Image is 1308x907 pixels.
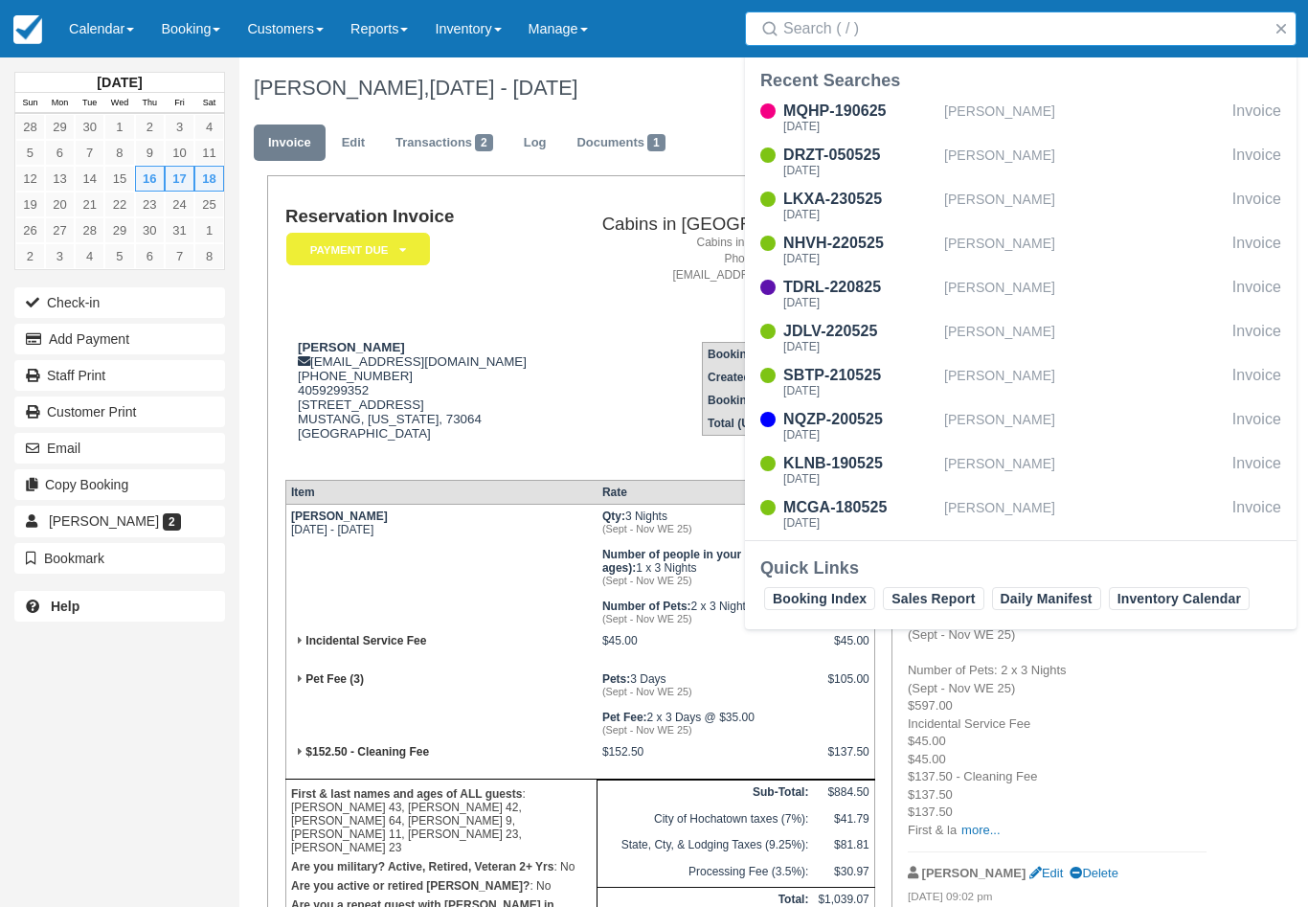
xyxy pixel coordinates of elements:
a: Booking Index [764,587,875,610]
a: 3 [45,243,75,269]
th: Tue [75,93,104,114]
strong: Qty [602,510,625,523]
a: 26 [15,217,45,243]
p: : [PERSON_NAME] 43, [PERSON_NAME] 42, [PERSON_NAME] 64, [PERSON_NAME] 9, [PERSON_NAME] 11, [PERSO... [291,784,592,857]
p: before pet fee Item Rate Amount OKeHI [DATE] - [DATE] 3 Nights @ $199.00 (Sept - Nov WE 25) (Sept... [908,503,1207,840]
div: [EMAIL_ADDRESS][DOMAIN_NAME] [PHONE_NUMBER] 4059299352 [STREET_ADDRESS] MUSTANG, [US_STATE], 7306... [285,340,558,465]
a: 5 [104,243,134,269]
em: (Sept - Nov WE 25) [602,613,809,624]
a: 15 [104,166,134,192]
td: City of Hochatown taxes (7%): [598,807,814,834]
div: [DATE] [783,297,936,308]
div: Invoice [1232,408,1281,444]
a: 18 [194,166,224,192]
div: MCGA-180525 [783,496,936,519]
div: [DATE] [783,517,936,529]
th: Booking Date: [703,389,791,412]
a: more... [961,823,1000,837]
div: [DATE] [783,385,936,397]
th: Fri [165,93,194,114]
div: [PERSON_NAME] [944,408,1225,444]
div: [PERSON_NAME] [944,100,1225,136]
a: NHVH-220525[DATE][PERSON_NAME]Invoice [745,232,1297,268]
a: Payment Due [285,232,423,267]
strong: [PERSON_NAME] [298,340,405,354]
a: 1 [104,114,134,140]
button: Check-in [14,287,225,318]
a: 2 [15,243,45,269]
strong: Are you active or retired [PERSON_NAME]? [291,879,530,893]
div: [PERSON_NAME] [944,452,1225,488]
div: TDRL-220825 [783,276,936,299]
div: [PERSON_NAME] [944,188,1225,224]
a: 4 [75,243,104,269]
a: 29 [104,217,134,243]
a: 8 [104,140,134,166]
div: Invoice [1232,144,1281,180]
a: TDRL-220825[DATE][PERSON_NAME]Invoice [745,276,1297,312]
div: [PERSON_NAME] [944,276,1225,312]
td: $41.79 [813,807,874,834]
th: Thu [135,93,165,114]
h1: Reservation Invoice [285,207,558,227]
img: checkfront-main-nav-mini-logo.png [13,15,42,44]
a: KLNB-190525[DATE][PERSON_NAME]Invoice [745,452,1297,488]
strong: Pets [602,672,630,686]
div: [PERSON_NAME] [944,232,1225,268]
a: 5 [15,140,45,166]
div: Invoice [1232,232,1281,268]
div: JDLV-220525 [783,320,936,343]
a: [PERSON_NAME] 2 [14,506,225,536]
div: SBTP-210525 [783,364,936,387]
a: 30 [75,114,104,140]
p: : No [291,857,592,876]
div: Quick Links [760,556,1281,579]
a: DRZT-050525[DATE][PERSON_NAME]Invoice [745,144,1297,180]
a: 9 [135,140,165,166]
a: Customer Print [14,397,225,427]
a: 6 [45,140,75,166]
div: Invoice [1232,100,1281,136]
td: $30.97 [813,860,874,887]
a: 29 [45,114,75,140]
span: 1 [647,134,665,151]
strong: First & last names and ages of ALL guests [291,787,522,801]
a: Staff Print [14,360,225,391]
td: 3 Nights 1 x 3 Nights 2 x 3 Nights [598,504,814,629]
th: Rate [598,480,814,504]
th: Wed [104,93,134,114]
div: DRZT-050525 [783,144,936,167]
div: Invoice [1232,364,1281,400]
span: [PERSON_NAME] [49,513,159,529]
h1: [PERSON_NAME], [254,77,1207,100]
div: Invoice [1232,452,1281,488]
th: Created: [703,366,791,389]
a: Invoice [254,125,326,162]
th: Total (USD): [703,412,791,436]
a: JDLV-220525[DATE][PERSON_NAME]Invoice [745,320,1297,356]
div: $105.00 [818,672,868,701]
a: 12 [15,166,45,192]
a: Edit [1029,866,1063,880]
div: Invoice [1232,496,1281,533]
td: $45.00 [598,629,814,668]
a: 30 [135,217,165,243]
a: LKXA-230525[DATE][PERSON_NAME]Invoice [745,188,1297,224]
a: 13 [45,166,75,192]
div: [DATE] [783,121,936,132]
button: Add Payment [14,324,225,354]
b: Help [51,599,79,614]
strong: [PERSON_NAME] [291,510,388,523]
div: LKXA-230525 [783,188,936,211]
strong: [PERSON_NAME] [922,866,1026,880]
a: 22 [104,192,134,217]
th: Sat [194,93,224,114]
span: 2 [475,134,493,151]
td: $152.50 [598,740,814,780]
button: Email [14,433,225,464]
a: 21 [75,192,104,217]
a: 27 [45,217,75,243]
td: [DATE] - [DATE] [285,504,597,629]
th: Sun [15,93,45,114]
a: MQHP-190625[DATE][PERSON_NAME]Invoice [745,100,1297,136]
